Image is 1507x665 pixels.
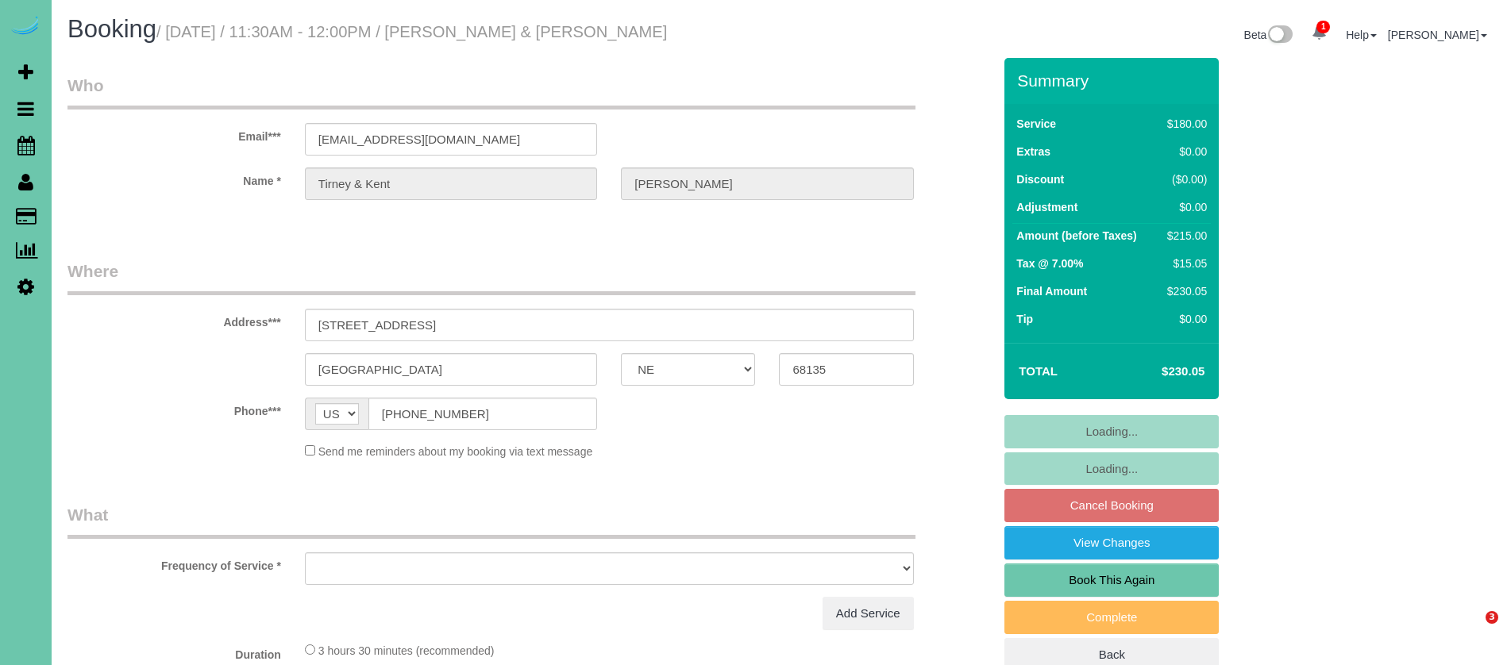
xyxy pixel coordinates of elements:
span: Send me reminders about my booking via text message [318,445,593,458]
span: 1 [1316,21,1330,33]
div: $215.00 [1161,228,1207,244]
a: Book This Again [1004,563,1219,597]
legend: Where [67,259,915,295]
legend: What [67,503,915,539]
a: [PERSON_NAME] [1388,29,1487,41]
h4: $230.05 [1114,365,1204,379]
div: $15.05 [1161,256,1207,271]
legend: Who [67,74,915,110]
h3: Summary [1017,71,1211,90]
label: Adjustment [1016,199,1077,215]
label: Frequency of Service * [56,552,293,574]
div: $0.00 [1161,311,1207,327]
div: ($0.00) [1161,171,1207,187]
div: $180.00 [1161,116,1207,132]
span: Booking [67,15,156,43]
strong: Total [1019,364,1058,378]
div: $0.00 [1161,199,1207,215]
label: Discount [1016,171,1064,187]
a: 1 [1304,16,1335,51]
a: Beta [1244,29,1293,41]
label: Amount (before Taxes) [1016,228,1136,244]
iframe: Intercom live chat [1453,611,1491,649]
label: Tip [1016,311,1033,327]
label: Final Amount [1016,283,1087,299]
a: Add Service [823,597,914,630]
label: Service [1016,116,1056,132]
span: 3 [1486,611,1498,624]
div: $0.00 [1161,144,1207,160]
label: Duration [56,641,293,663]
label: Extras [1016,144,1050,160]
a: View Changes [1004,526,1219,559]
img: New interface [1266,25,1293,46]
span: 3 hours 30 minutes (recommended) [318,644,495,657]
img: Automaid Logo [10,16,41,38]
label: Tax @ 7.00% [1016,256,1083,271]
div: $230.05 [1161,283,1207,299]
a: Help [1346,29,1377,41]
label: Name * [56,167,293,189]
small: / [DATE] / 11:30AM - 12:00PM / [PERSON_NAME] & [PERSON_NAME] [156,23,667,40]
